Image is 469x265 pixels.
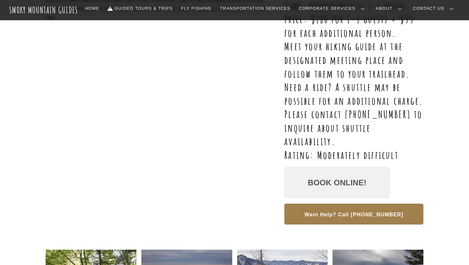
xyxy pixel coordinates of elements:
[373,2,407,15] a: About
[82,2,102,15] a: Home
[178,2,214,15] a: Fly Fishing
[284,210,423,218] a: Want Help? Call [PHONE_NUMBER]
[284,204,423,225] button: Want Help? Call [PHONE_NUMBER]
[217,2,293,15] a: Transportation Services
[284,167,390,198] a: Book Online!
[105,2,176,15] a: Guided Tours & Trips
[9,5,78,15] a: Smoky Mountain Guides
[410,2,459,15] a: Contact Us
[296,2,370,15] a: Corporate Services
